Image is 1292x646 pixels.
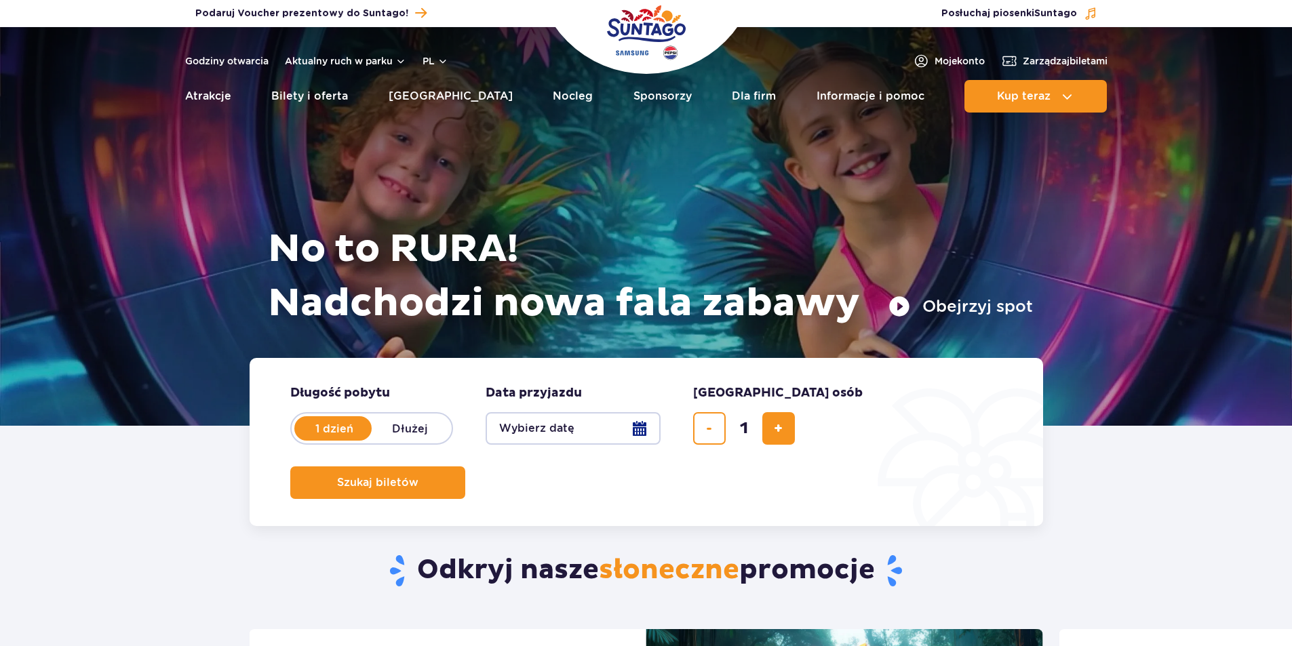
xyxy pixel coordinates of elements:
a: Nocleg [553,80,593,113]
span: Podaruj Voucher prezentowy do Suntago! [195,7,408,20]
label: Dłużej [372,414,449,443]
span: Kup teraz [997,90,1051,102]
h2: Odkryj nasze promocje [249,553,1043,588]
a: [GEOGRAPHIC_DATA] [389,80,513,113]
a: Bilety i oferta [271,80,348,113]
span: Zarządzaj biletami [1023,54,1108,68]
a: Podaruj Voucher prezentowy do Suntago! [195,4,427,22]
span: Długość pobytu [290,385,390,401]
form: Planowanie wizyty w Park of Poland [250,358,1043,526]
button: Szukaj biletów [290,466,465,499]
span: słoneczne [599,553,739,587]
a: Mojekonto [913,53,985,69]
a: Atrakcje [185,80,231,113]
span: Suntago [1034,9,1077,18]
button: pl [423,54,448,68]
span: Data przyjazdu [486,385,582,401]
a: Godziny otwarcia [185,54,269,68]
label: 1 dzień [296,414,373,443]
span: [GEOGRAPHIC_DATA] osób [693,385,863,401]
a: Zarządzajbiletami [1001,53,1108,69]
input: liczba biletów [728,412,760,445]
a: Informacje i pomoc [817,80,924,113]
button: Obejrzyj spot [888,296,1033,317]
button: Kup teraz [964,80,1107,113]
a: Sponsorzy [633,80,692,113]
span: Szukaj biletów [337,477,418,489]
button: dodaj bilet [762,412,795,445]
a: Dla firm [732,80,776,113]
button: Wybierz datę [486,412,661,445]
h1: No to RURA! Nadchodzi nowa fala zabawy [268,222,1033,331]
span: Moje konto [935,54,985,68]
button: Aktualny ruch w parku [285,56,406,66]
button: Posłuchaj piosenkiSuntago [941,7,1097,20]
button: usuń bilet [693,412,726,445]
span: Posłuchaj piosenki [941,7,1077,20]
